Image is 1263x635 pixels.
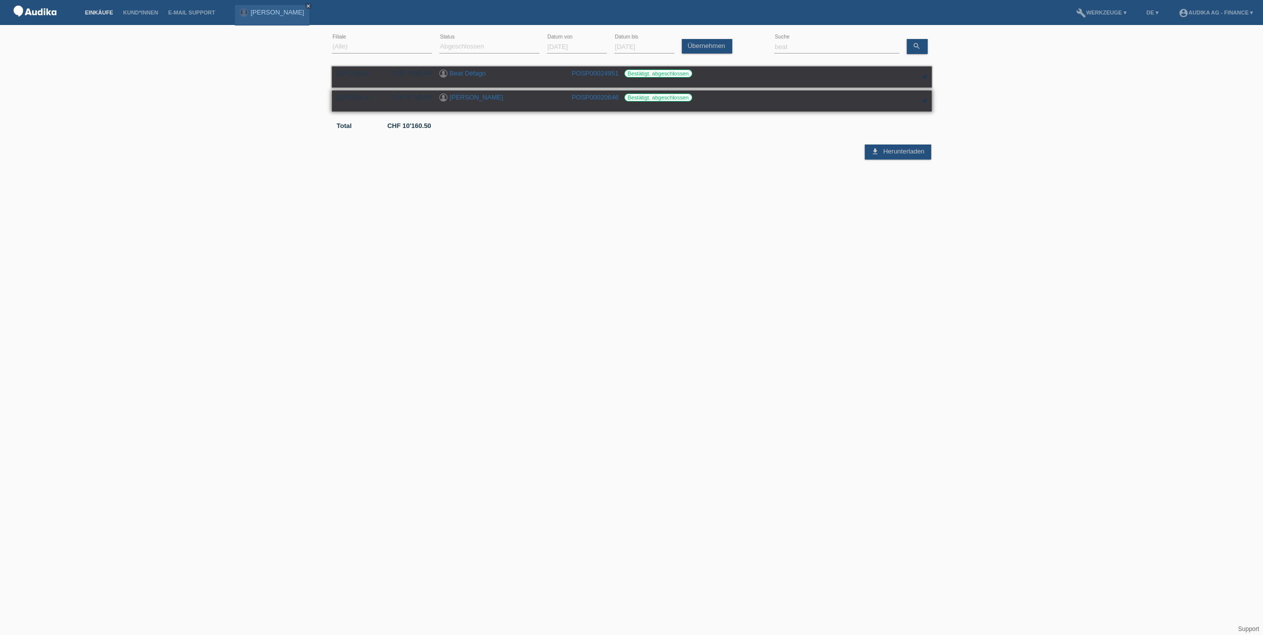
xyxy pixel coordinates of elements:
[917,93,932,108] div: auf-/zuklappen
[337,69,377,77] div: [DATE]
[450,69,486,77] a: Beat Défago
[118,9,163,15] a: Kund*innen
[883,147,924,155] span: Herunterladen
[682,39,732,53] a: Übernehmen
[1076,8,1086,18] i: build
[624,69,692,77] label: Bestätigt, abgeschlossen
[384,69,432,77] div: CHF 4'399.00
[624,93,692,101] label: Bestätigt, abgeschlossen
[387,122,431,129] b: CHF 10'160.50
[1174,9,1258,15] a: account_circleAudika AG - Finance ▾
[865,144,931,159] a: download Herunterladen
[306,3,311,8] i: close
[1179,8,1189,18] i: account_circle
[913,42,921,50] i: search
[384,93,432,101] div: CHF 5'761.50
[871,147,879,155] i: download
[305,2,312,9] a: close
[357,71,369,76] span: 09:53
[80,9,118,15] a: Einkäufe
[1071,9,1132,15] a: buildWerkzeuge ▾
[572,93,619,101] a: POSP00020646
[1141,9,1163,15] a: DE ▾
[1238,625,1259,632] a: Support
[337,93,377,101] div: [DATE]
[10,19,60,27] a: POS — MF Group
[357,95,369,100] span: 16:10
[572,69,619,77] a: POSP00024951
[450,93,503,101] a: [PERSON_NAME]
[163,9,220,15] a: E-Mail Support
[250,8,304,16] a: [PERSON_NAME]
[917,69,932,84] div: auf-/zuklappen
[907,39,928,54] a: search
[337,122,352,129] b: Total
